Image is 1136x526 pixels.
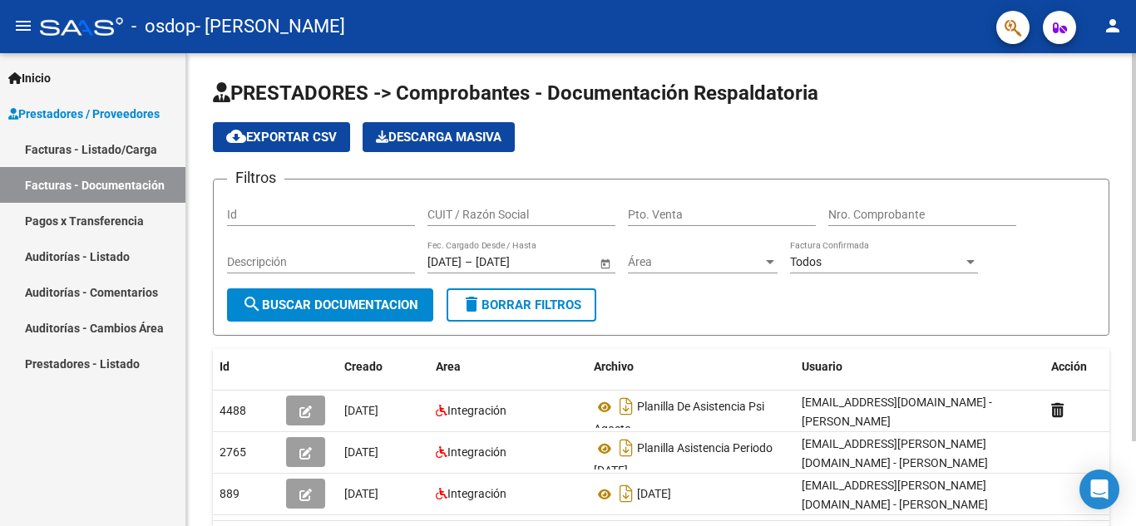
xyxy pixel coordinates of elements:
[802,360,842,373] span: Usuario
[615,393,637,420] i: Descargar documento
[802,437,988,469] span: [EMAIL_ADDRESS][PERSON_NAME][DOMAIN_NAME] - [PERSON_NAME]
[213,122,350,152] button: Exportar CSV
[363,122,515,152] app-download-masive: Descarga masiva de comprobantes (adjuntos)
[8,69,51,87] span: Inicio
[220,404,246,417] span: 4488
[436,360,461,373] span: Area
[447,487,506,500] span: Integración
[802,479,988,511] span: [EMAIL_ADDRESS][PERSON_NAME][DOMAIN_NAME] - [PERSON_NAME]
[1103,16,1123,36] mat-icon: person
[220,487,240,500] span: 889
[615,435,637,461] i: Descargar documento
[594,442,773,478] span: Planilla Asistencia Periodo [DATE]
[220,445,246,459] span: 2765
[226,126,246,146] mat-icon: cloud_download
[1045,349,1128,385] datatable-header-cell: Acción
[213,349,279,385] datatable-header-cell: Id
[131,8,195,45] span: - osdop
[13,16,33,36] mat-icon: menu
[802,396,992,428] span: [EMAIL_ADDRESS][DOMAIN_NAME] - [PERSON_NAME]
[596,254,614,272] button: Open calendar
[344,445,378,459] span: [DATE]
[637,488,671,501] span: [DATE]
[447,404,506,417] span: Integración
[376,130,501,145] span: Descarga Masiva
[462,294,482,314] mat-icon: delete
[242,294,262,314] mat-icon: search
[429,349,587,385] datatable-header-cell: Area
[363,122,515,152] button: Descarga Masiva
[338,349,429,385] datatable-header-cell: Creado
[344,404,378,417] span: [DATE]
[447,288,596,322] button: Borrar Filtros
[790,255,822,268] span: Todos
[427,255,462,269] input: Fecha inicio
[227,166,284,189] h3: Filtros
[195,8,345,45] span: - [PERSON_NAME]
[476,255,557,269] input: Fecha fin
[587,349,795,385] datatable-header-cell: Archivo
[447,445,506,459] span: Integración
[227,288,433,322] button: Buscar Documentacion
[594,401,764,436] span: Planilla De Asistencia Psi Agosto
[344,487,378,500] span: [DATE]
[1051,360,1087,373] span: Acción
[220,360,230,373] span: Id
[8,105,160,123] span: Prestadores / Proveedores
[213,81,818,105] span: PRESTADORES -> Comprobantes - Documentación Respaldatoria
[226,130,337,145] span: Exportar CSV
[462,297,581,312] span: Borrar Filtros
[594,360,634,373] span: Archivo
[1079,469,1119,509] div: Open Intercom Messenger
[615,480,637,507] i: Descargar documento
[465,255,472,269] span: –
[628,255,763,269] span: Área
[344,360,383,373] span: Creado
[242,297,418,312] span: Buscar Documentacion
[795,349,1045,385] datatable-header-cell: Usuario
